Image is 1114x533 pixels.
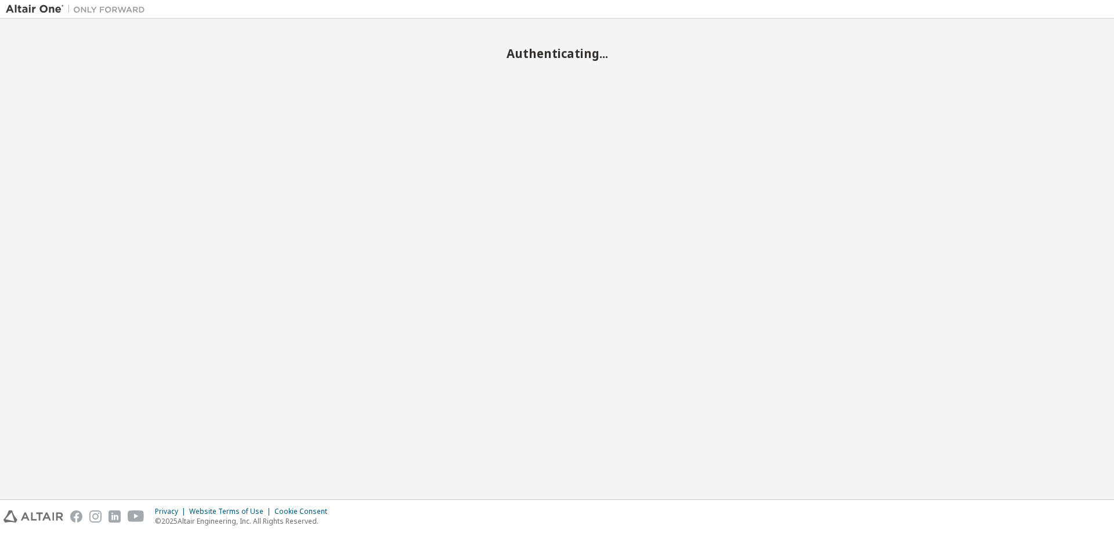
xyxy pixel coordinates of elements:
h2: Authenticating... [6,46,1108,61]
img: altair_logo.svg [3,510,63,523]
div: Privacy [155,507,189,516]
div: Website Terms of Use [189,507,274,516]
img: instagram.svg [89,510,102,523]
img: Altair One [6,3,151,15]
p: © 2025 Altair Engineering, Inc. All Rights Reserved. [155,516,334,526]
img: facebook.svg [70,510,82,523]
img: youtube.svg [128,510,144,523]
img: linkedin.svg [108,510,121,523]
div: Cookie Consent [274,507,334,516]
